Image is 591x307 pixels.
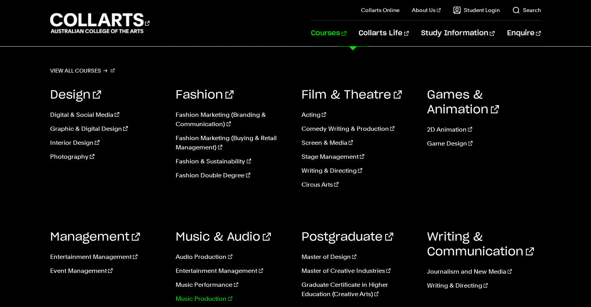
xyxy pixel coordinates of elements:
[176,134,289,152] a: Fashion Marketing (Buying & Retail Management)
[302,138,415,147] a: Screen & Media
[302,280,415,299] a: Graduate Certificate in Higher Education (Creative Arts)
[50,65,115,76] a: View all courses
[427,281,541,290] a: Writing & Directing
[311,21,346,46] a: Courses
[176,89,234,101] a: Fashion
[176,266,289,276] a: Entertainment Management
[453,6,500,14] a: Student Login
[302,266,415,276] a: Master of Creative Industries
[427,267,541,276] a: Journalism and New Media
[412,6,441,14] a: About Us
[50,89,101,101] a: Design
[427,231,534,258] a: Writing & Communication
[427,139,541,148] a: Game Design
[361,6,399,14] a: Collarts Online
[50,252,164,262] a: Entertainment Management
[176,110,289,129] a: Fashion Marketing (Branding & Communication)
[507,21,541,46] a: Enquire
[302,124,415,134] a: Comedy Writing & Production
[176,171,289,180] a: Fashion Double Degree
[50,138,164,147] a: Interior Design
[421,21,494,46] a: Study Information
[50,12,150,34] div: Go to homepage
[302,89,402,101] a: Film & Theatre
[50,124,164,134] a: Graphic & Digital Design
[176,252,289,262] a: Audio Production
[50,110,164,120] a: Digital & Social Media
[176,157,289,166] a: Fashion & Sustainability
[359,21,409,46] a: Collarts Life
[176,280,289,290] a: Music Performance
[50,266,164,276] a: Event Management
[427,89,499,116] a: Games & Animation
[302,166,415,175] a: Writing & Directing
[302,180,415,189] a: Circus Arts
[302,252,415,262] a: Master of Design
[302,152,415,161] a: Stage Management
[427,125,541,134] a: 2D Animation
[302,110,415,120] a: Acting
[176,231,271,243] a: Music & Audio
[302,231,393,243] a: Postgraduate
[176,294,289,304] a: Music Production
[512,6,541,14] a: Search
[50,231,140,243] a: Management
[50,152,164,161] a: Photography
